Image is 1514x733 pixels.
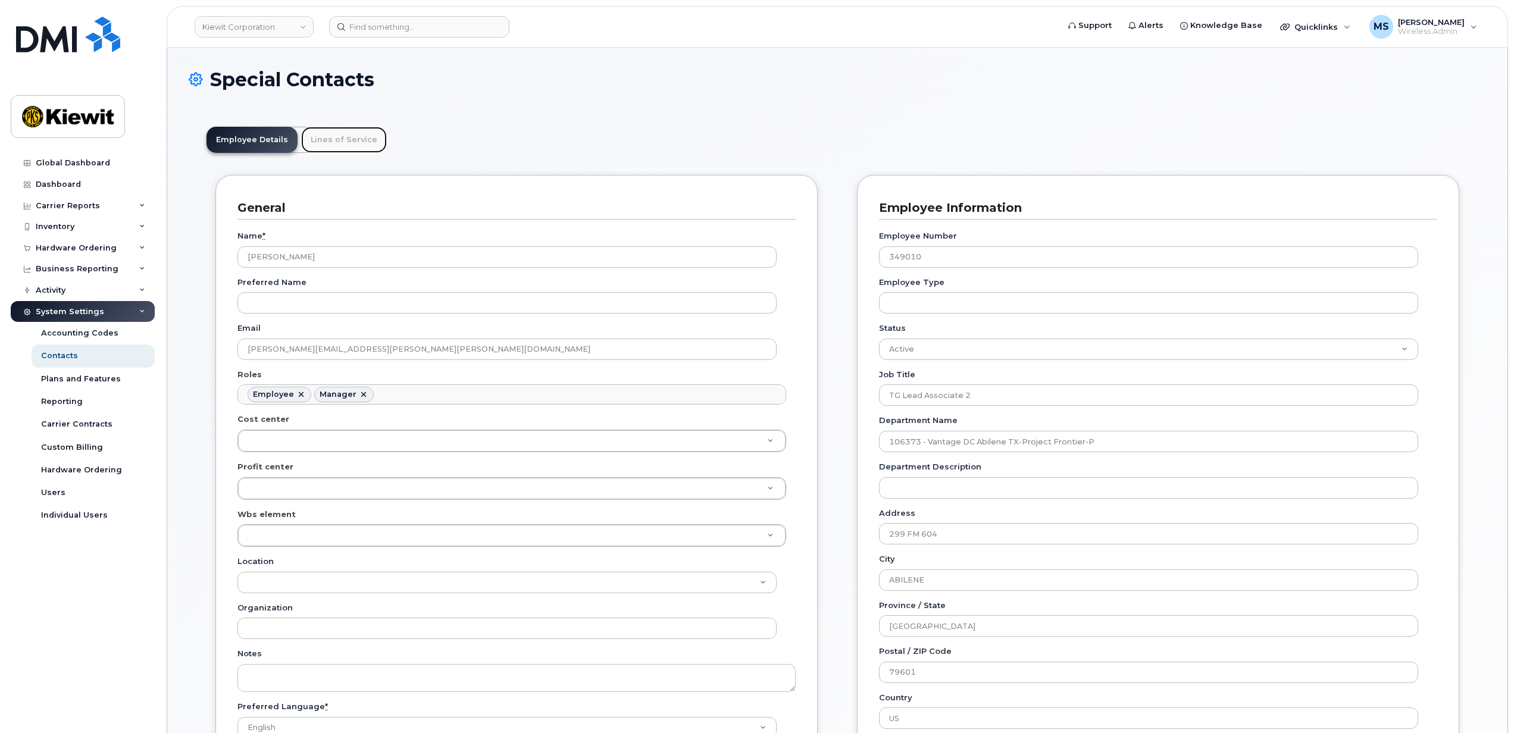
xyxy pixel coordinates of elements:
[237,648,262,659] label: Notes
[879,508,915,519] label: Address
[253,390,294,399] div: Employee
[237,200,787,216] h3: General
[237,322,261,334] label: Email
[879,230,957,242] label: Employee Number
[320,390,356,399] div: Manager
[879,322,906,334] label: Status
[237,461,293,472] label: Profit center
[237,414,289,425] label: Cost center
[237,230,265,242] label: Name
[237,369,262,380] label: Roles
[189,69,1486,90] h1: Special Contacts
[879,415,958,426] label: Department Name
[879,461,981,472] label: Department Description
[879,600,946,611] label: Province / State
[879,369,915,380] label: Job Title
[207,127,298,153] a: Employee Details
[879,277,944,288] label: Employee Type
[237,701,328,712] label: Preferred Language
[879,200,1428,216] h3: Employee Information
[879,646,952,657] label: Postal / ZIP Code
[325,701,328,711] abbr: required
[237,277,306,288] label: Preferred Name
[262,231,265,240] abbr: required
[237,556,274,567] label: Location
[301,127,387,153] a: Lines of Service
[237,509,296,520] label: Wbs element
[879,553,895,565] label: City
[879,692,912,703] label: Country
[237,602,293,613] label: Organization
